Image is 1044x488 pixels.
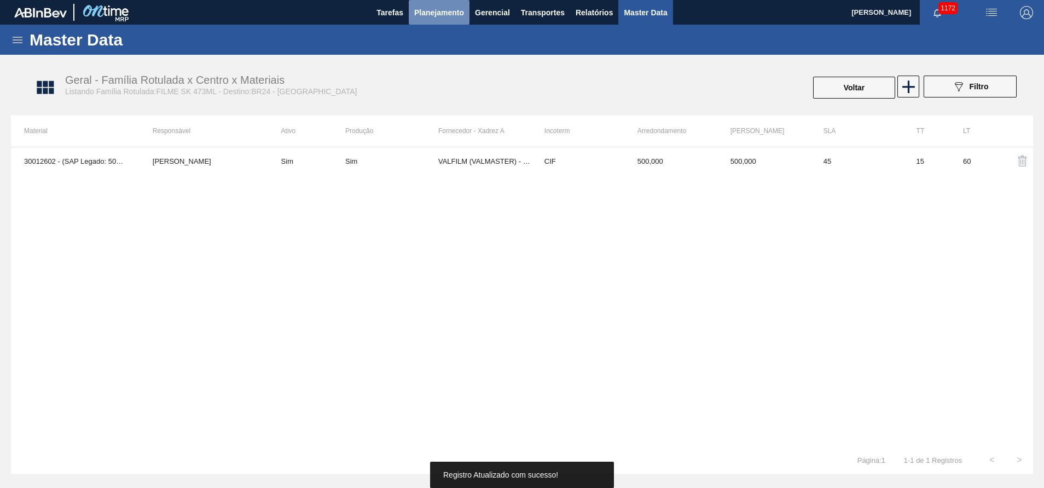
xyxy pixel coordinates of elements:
div: Filtrar Família Rotulada x Centro x Material [918,76,1022,100]
span: Transportes [521,6,565,19]
th: LT [950,115,996,147]
img: delete-icon [1016,154,1029,168]
td: VALFILM (VALMASTER) - MANAUS (AM) [438,147,531,175]
th: Produção [345,115,438,147]
img: TNhmsLtSVTkK8tSr43FrP2fwEKptu5GPRR3wAAAABJRU5ErkJggg== [14,8,67,18]
span: Master Data [624,6,667,19]
span: 1172 [938,2,958,14]
span: Relatórios [576,6,613,19]
td: 500 [717,147,810,175]
th: Material [11,115,140,147]
td: Sim [268,147,345,175]
th: Arredondamento [624,115,717,147]
th: Responsável [140,115,268,147]
span: Filtro [970,82,989,91]
div: Excluir Material [1010,148,1020,174]
td: 15 [903,147,950,175]
span: Registro Atualizado com sucesso! [443,470,558,479]
div: Voltar Para Família Rotulada x Centro [812,76,896,100]
button: < [978,446,1006,474]
span: Geral - Família Rotulada x Centro x Materiais [65,74,285,86]
td: 45 [810,147,903,175]
span: Listando Família Rotulada:FILME SK 473ML - Destino:BR24 - [GEOGRAPHIC_DATA] [65,87,357,96]
h1: Master Data [30,33,224,46]
th: Incoterm [531,115,624,147]
span: 1 - 1 de 1 Registros [902,456,962,464]
div: Sim [345,157,357,165]
button: Voltar [813,77,895,99]
button: Notificações [920,5,955,20]
span: Gerencial [475,6,510,19]
span: Página : 1 [857,456,885,464]
span: Tarefas [376,6,403,19]
td: 60 [950,147,996,175]
div: Material sem Data de Descontinuação [345,157,438,165]
td: 500 [624,147,717,175]
th: Ativo [268,115,345,147]
td: 30012602 - (SAP Legado: 50799002) - FILME C. 800X65 SK 473ML C12 429 [11,147,140,175]
th: SLA [810,115,903,147]
div: Nova Família Rotulada x Centro x Material [896,76,918,100]
th: TT [903,115,950,147]
img: userActions [985,6,998,19]
button: delete-icon [1010,148,1036,174]
td: CIF [531,147,624,175]
img: Logout [1020,6,1033,19]
td: TOMAS SIMOES SILVA [140,147,268,175]
button: > [1006,446,1033,474]
th: [PERSON_NAME] [717,115,810,147]
th: Fornecedor - Xadrez A [438,115,531,147]
span: Planejamento [414,6,464,19]
button: Filtro [924,76,1017,97]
